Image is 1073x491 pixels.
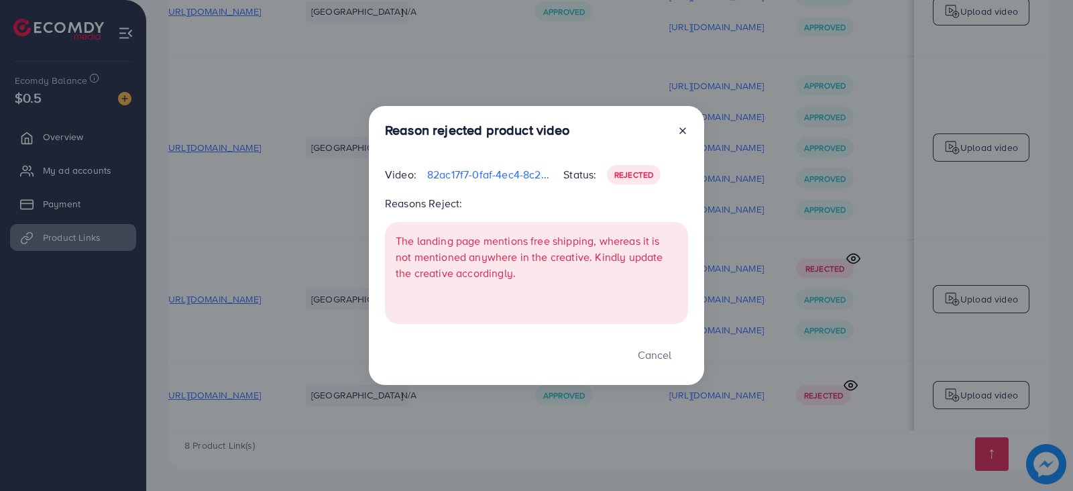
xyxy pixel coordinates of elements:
[385,195,688,211] p: Reasons Reject:
[396,233,677,281] p: The landing page mentions free shipping, whereas it is not mentioned anywhere in the creative. Ki...
[621,340,688,369] button: Cancel
[614,169,653,180] span: Rejected
[385,166,416,182] p: Video:
[385,122,570,138] h3: Reason rejected product video
[563,166,596,182] p: Status:
[427,166,553,182] p: 82ac17f7-0faf-4ec4-8c22-51d663b48e95-1760018921292.mp4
